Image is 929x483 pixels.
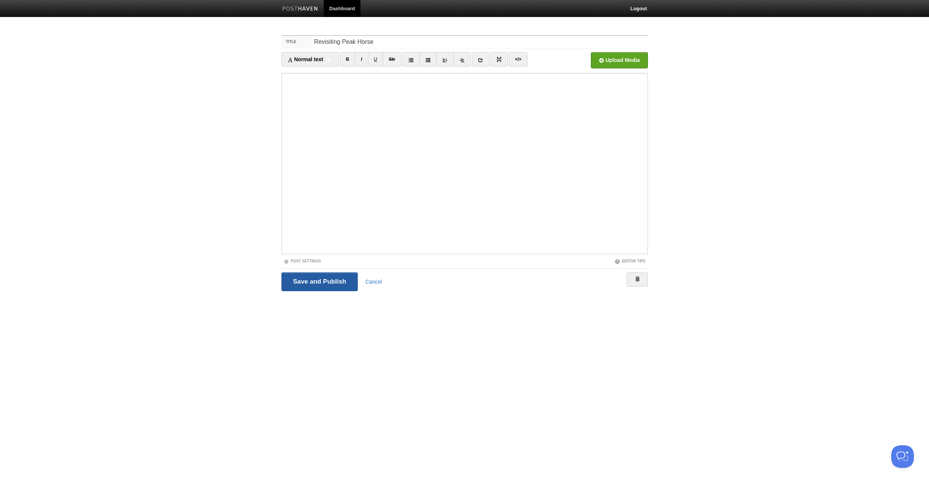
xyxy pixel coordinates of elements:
a: Cancel [365,279,382,285]
img: pagebreak-icon.png [496,57,502,62]
span: Normal text [288,56,323,62]
del: Str [389,57,395,62]
label: Title [281,36,312,48]
a: Str [383,52,401,66]
img: Posthaven-bar [282,6,318,12]
iframe: Help Scout Beacon - Open [891,445,914,468]
a: Post Settings [284,259,321,263]
a: Editor Tips [615,259,646,263]
a: B [340,52,356,66]
input: Save and Publish [281,272,358,291]
a: I [355,52,368,66]
a: </> [509,52,527,66]
a: U [368,52,383,66]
